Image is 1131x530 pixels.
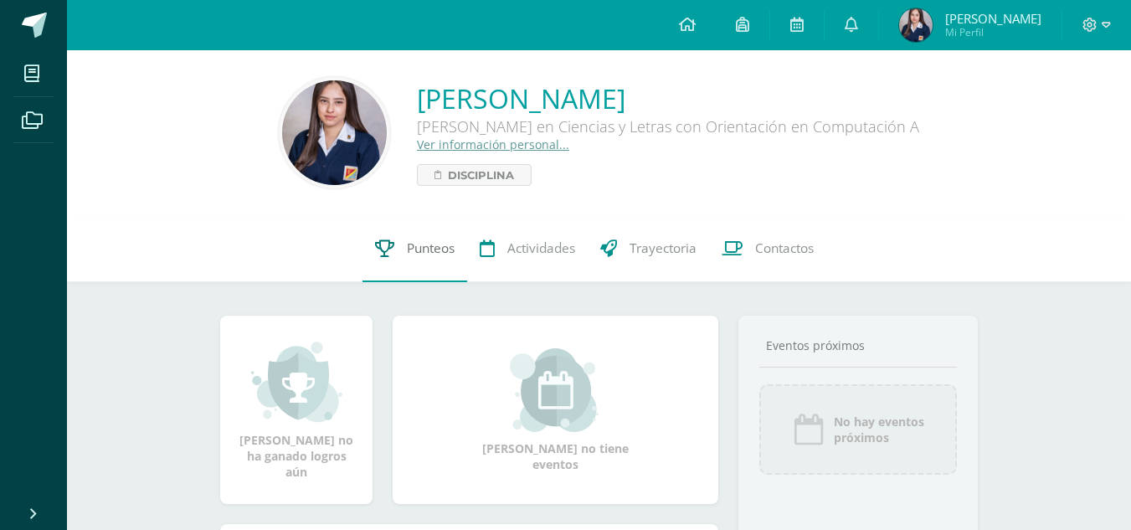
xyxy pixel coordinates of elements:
[417,80,919,116] a: [PERSON_NAME]
[834,414,924,445] span: No hay eventos próximos
[417,116,919,136] div: [PERSON_NAME] en Ciencias y Letras con Orientación en Computación A
[237,340,356,480] div: [PERSON_NAME] no ha ganado logros aún
[417,136,569,152] a: Ver información personal...
[630,239,697,257] span: Trayectoria
[507,239,575,257] span: Actividades
[472,348,640,472] div: [PERSON_NAME] no tiene eventos
[709,215,826,282] a: Contactos
[588,215,709,282] a: Trayectoria
[448,165,514,185] span: Disciplina
[407,239,455,257] span: Punteos
[362,215,467,282] a: Punteos
[945,25,1041,39] span: Mi Perfil
[755,239,814,257] span: Contactos
[899,8,933,42] img: 0743a4542dd43305c16272a16641f2cc.png
[510,348,601,432] img: event_small.png
[251,340,342,424] img: achievement_small.png
[759,337,957,353] div: Eventos próximos
[945,10,1041,27] span: [PERSON_NAME]
[792,413,825,446] img: event_icon.png
[417,164,532,186] a: Disciplina
[467,215,588,282] a: Actividades
[282,80,387,185] img: b6450eeed022bc8e3211e7ddf0b14e75.png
